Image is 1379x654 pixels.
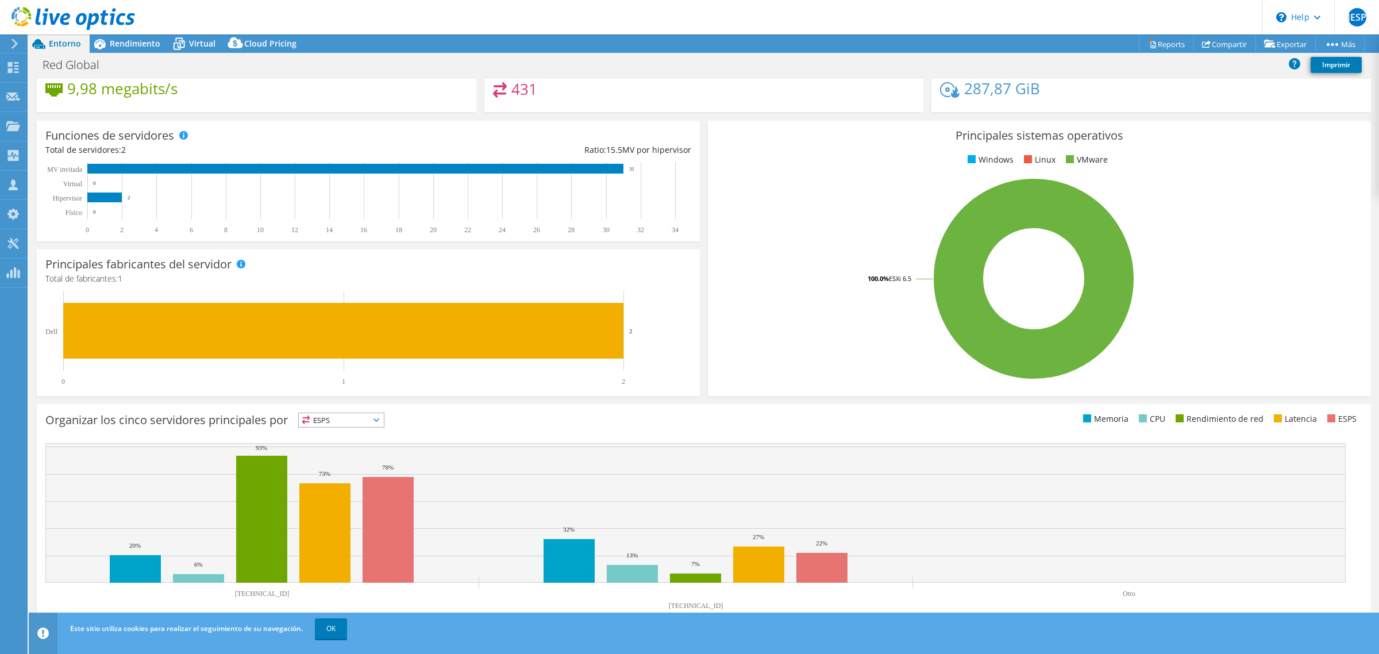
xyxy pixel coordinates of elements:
text: 2 [629,328,633,334]
span: JESP [1348,8,1366,26]
text: 20% [129,542,141,549]
div: Total de servidores: [45,144,368,156]
span: Virtual [189,38,215,49]
h4: 287,87 GiB [964,82,1040,95]
h1: Red Global [37,59,117,71]
a: Reports [1139,35,1194,53]
text: 6% [194,561,203,568]
text: 16 [360,226,367,234]
tspan: Físico [66,209,82,217]
text: 22% [816,540,827,547]
text: 31 [629,166,634,172]
text: 28 [568,226,575,234]
text: 13% [626,552,638,559]
a: Imprimir [1311,57,1362,73]
text: 0 [93,209,96,215]
text: 7% [691,560,700,567]
text: Virtual [63,180,83,188]
text: 0 [93,180,96,186]
li: Linux [1021,153,1056,166]
tspan: 100.0% [868,274,889,283]
li: VMware [1063,153,1108,166]
a: Más [1315,35,1365,53]
text: 1 [342,378,345,386]
h4: Total de fabricantes: [45,272,691,285]
h3: Funciones de servidores [45,129,174,142]
span: 15.5 [606,144,622,155]
span: Este sitio utiliza cookies para realizar el seguimiento de su navegación. [70,624,303,633]
span: ESPS [299,413,384,427]
span: 1 [118,273,122,284]
text: Dell [45,328,57,336]
a: Exportar [1255,35,1316,53]
text: 30 [603,226,610,234]
text: 2 [622,378,625,386]
tspan: ESXi 6.5 [889,274,911,283]
text: 20 [430,226,437,234]
text: 93% [256,444,267,451]
span: 2 [121,144,126,155]
text: 18 [395,226,402,234]
text: 4 [155,226,158,234]
h4: 9,98 megabits/s [67,82,178,95]
text: 32% [563,526,575,533]
a: OK [315,618,347,639]
span: Cloud Pricing [244,38,296,49]
text: 2 [120,226,124,234]
text: [TECHNICAL_ID] [235,590,290,598]
li: Windows [965,153,1014,166]
div: Ratio: MV por hipervisor [368,144,691,156]
a: Compartir [1193,35,1256,53]
text: 6 [190,226,193,234]
text: 26 [533,226,540,234]
svg: \n [1276,12,1286,22]
li: ESPS [1324,413,1357,425]
text: 32 [637,226,644,234]
text: 8 [224,226,228,234]
text: Otro [1123,590,1135,598]
text: 24 [499,226,506,234]
h3: Principales sistemas operativos [717,129,1362,142]
text: 0 [86,226,89,234]
text: 22 [464,226,471,234]
text: Hipervisor [53,194,82,202]
text: 73% [319,470,330,477]
text: 34 [672,226,679,234]
text: MV invitada [47,166,82,174]
span: Entorno [49,38,81,49]
text: 12 [291,226,298,234]
li: Rendimiento de red [1173,413,1264,425]
text: 14 [326,226,333,234]
h4: 431 [511,83,537,95]
text: 0 [61,378,65,386]
li: Latencia [1271,413,1317,425]
li: CPU [1136,413,1165,425]
text: 27% [753,533,764,540]
text: 2 [128,195,130,201]
text: [TECHNICAL_ID] [669,602,723,610]
span: Rendimiento [110,38,160,49]
text: 78% [382,464,394,471]
text: 10 [257,226,264,234]
li: Memoria [1080,413,1128,425]
h3: Principales fabricantes del servidor [45,258,232,271]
